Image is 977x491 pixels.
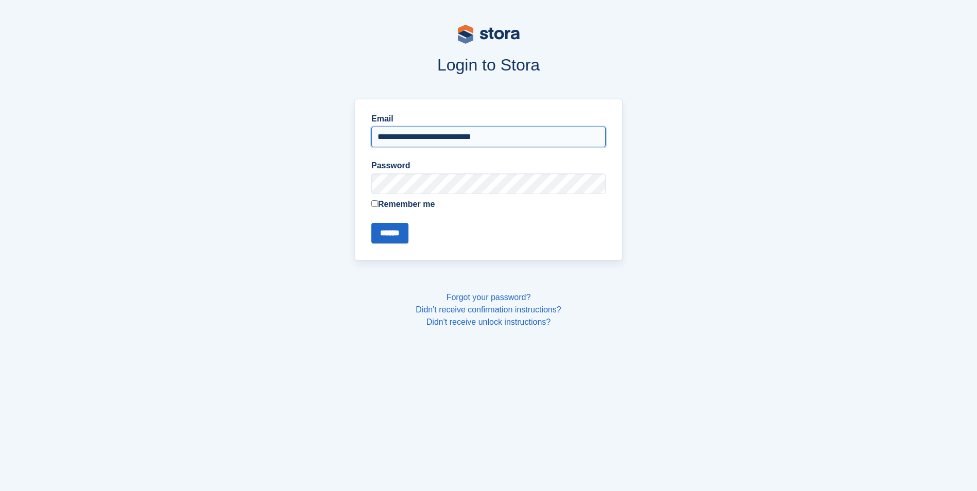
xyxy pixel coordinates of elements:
[371,198,606,211] label: Remember me
[426,318,551,326] a: Didn't receive unlock instructions?
[158,56,819,74] h1: Login to Stora
[447,293,531,302] a: Forgot your password?
[416,305,561,314] a: Didn't receive confirmation instructions?
[458,25,520,44] img: stora-logo-53a41332b3708ae10de48c4981b4e9114cc0af31d8433b30ea865607fb682f29.svg
[371,200,378,207] input: Remember me
[371,113,606,125] label: Email
[371,160,606,172] label: Password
